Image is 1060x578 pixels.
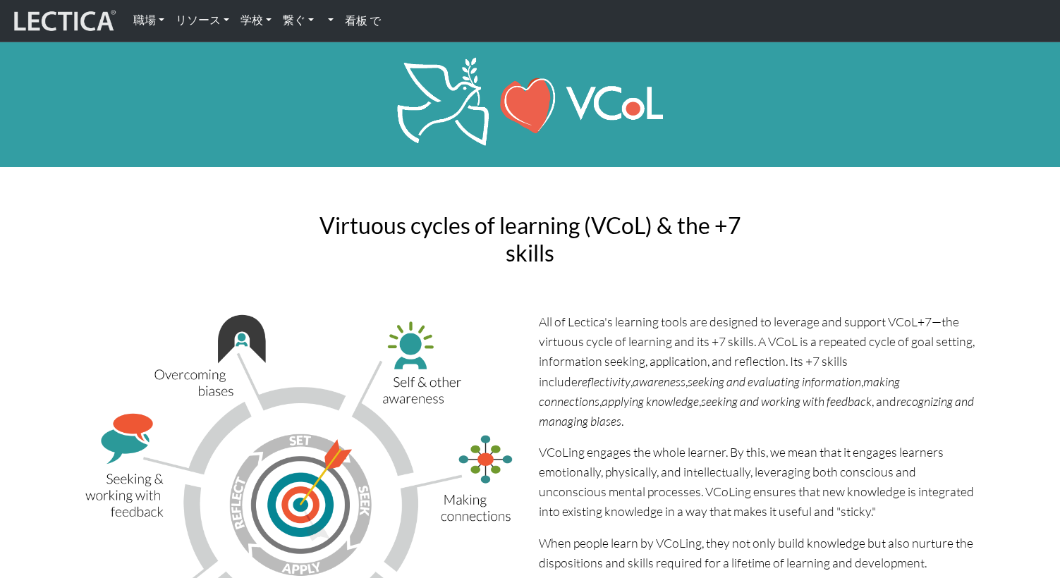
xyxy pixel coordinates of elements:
[539,374,900,409] i: making connections
[633,374,686,389] i: awareness
[310,212,750,266] h2: Virtuous cycles of learning (VCoL) & the +7 skills
[539,312,979,431] p: All of Lectica's learning tools are designed to leverage and support VCoL+7—the virtuous cycle of...
[339,6,386,36] a: 看板 で
[578,374,630,389] i: reflectivity
[701,393,872,409] i: seeking and working with feedback
[539,442,979,522] p: VCoLing engages the whole learner. By this, we mean that it engages learners emotionally, physica...
[602,393,699,409] i: applying knowledge
[128,6,170,35] a: 職場
[345,13,381,27] strong: 看板 で
[11,8,116,35] img: レクティカル
[688,374,861,389] i: seeking and evaluating information
[235,6,277,35] a: 学校
[277,6,319,35] a: 繋ぐ
[539,533,979,572] p: When people learn by VCoLing, they not only build knowledge but also nurture the dispositions and...
[539,393,974,429] i: recognizing and managing biases
[170,6,235,35] a: リソース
